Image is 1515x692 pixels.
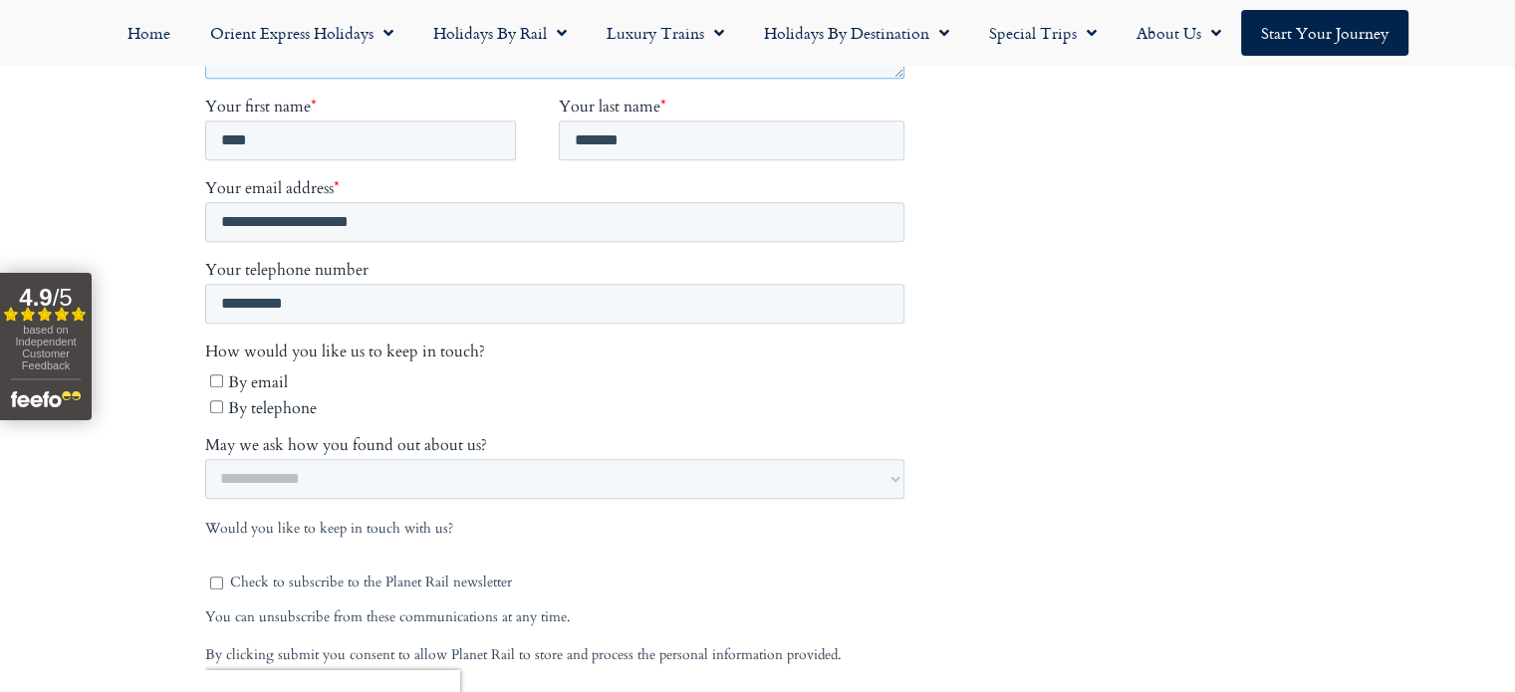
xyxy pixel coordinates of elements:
span: Your last name [354,445,455,467]
a: Special Trips [969,10,1117,56]
a: Holidays by Rail [413,10,587,56]
a: Start your Journey [1241,10,1408,56]
a: Home [108,10,190,56]
a: Orient Express Holidays [190,10,413,56]
a: Luxury Trains [587,10,744,56]
nav: Menu [10,10,1505,56]
a: Holidays by Destination [744,10,969,56]
a: About Us [1117,10,1241,56]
